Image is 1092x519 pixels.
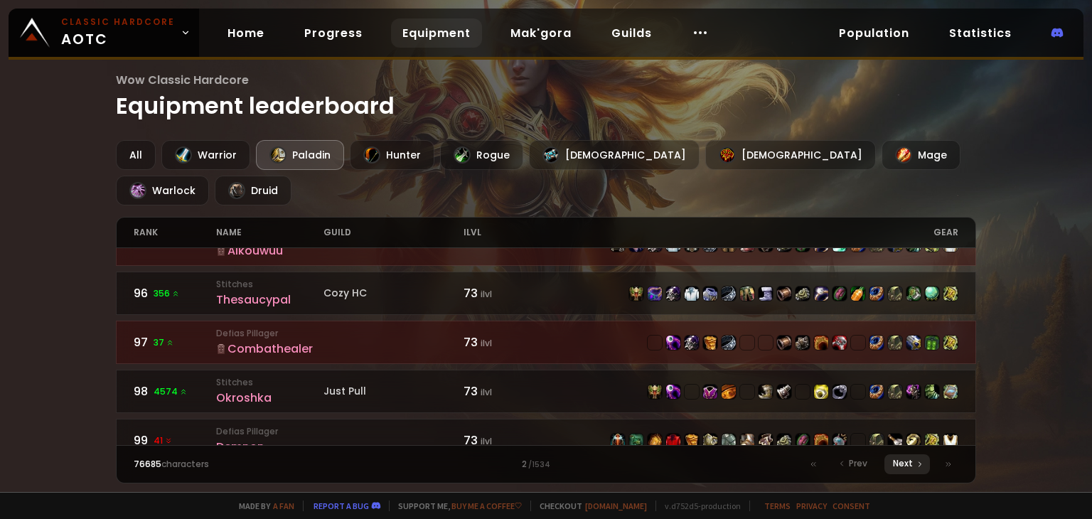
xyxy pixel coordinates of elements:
[759,336,773,350] img: item-20265
[350,140,434,170] div: Hunter
[796,287,810,301] img: item-20264
[464,333,546,351] div: 73
[481,386,492,398] small: ilvl
[888,336,902,350] img: item-18510
[61,16,175,28] small: Classic Hardcore
[648,385,662,399] img: item-21669
[648,336,662,350] img: item-23035
[600,18,663,48] a: Guilds
[740,385,754,399] img: item-20266
[134,284,216,302] div: 96
[116,140,156,170] div: All
[666,434,680,448] img: item-4330
[161,140,250,170] div: Warrior
[116,176,209,205] div: Warlock
[740,287,754,301] img: item-19385
[666,385,680,399] img: item-19885
[216,438,323,456] div: Demnon
[814,385,828,399] img: item-22681
[273,501,294,511] a: a fan
[828,18,921,48] a: Population
[833,336,847,350] img: item-19140
[134,218,216,247] div: rank
[906,434,921,448] img: item-19348
[938,18,1023,48] a: Statistics
[216,327,323,340] small: Defias Pillager
[389,501,522,511] span: Support me,
[154,287,180,300] span: 356
[116,71,976,123] h1: Equipment leaderboard
[685,434,699,448] img: item-16958
[464,218,546,247] div: ilvl
[116,370,976,413] a: 984574 StitchesOkroshkaJust Pull73 ilvlitem-21669item-19885item-23667item-21499item-21609item-202...
[851,434,865,448] img: item-19812
[796,501,827,511] a: Privacy
[882,140,960,170] div: Mage
[323,286,464,301] div: Cozy HC
[888,287,902,301] img: item-18510
[796,385,810,399] img: item-21889
[655,501,741,511] span: v. d752d5 - production
[323,218,464,247] div: guild
[464,284,546,302] div: 73
[849,457,867,470] span: Prev
[134,333,216,351] div: 97
[314,501,369,511] a: Report a bug
[629,434,643,448] img: item-21507
[481,288,492,300] small: ilvl
[943,336,958,350] img: item-23201
[216,242,323,259] div: Alkouwuu
[134,458,340,471] div: characters
[481,435,492,447] small: ilvl
[703,287,717,301] img: item-13346
[154,434,173,447] span: 41
[666,287,680,301] img: item-22429
[833,385,847,399] img: item-16058
[528,459,550,471] small: / 1534
[216,376,323,389] small: Stitches
[216,18,276,48] a: Home
[764,501,791,511] a: Terms
[777,434,791,448] img: item-20264
[481,337,492,349] small: ilvl
[464,432,546,449] div: 73
[134,432,216,449] div: 99
[230,501,294,511] span: Made by
[154,385,188,398] span: 4574
[833,501,870,511] a: Consent
[629,287,643,301] img: item-21669
[925,287,939,301] img: item-18523
[116,321,976,364] a: 9737 Defias PillagerCombathealer73 ilvlitem-23035item-19885item-22429item-16853item-22431item-202...
[722,336,736,350] img: item-22431
[134,458,161,470] span: 76685
[685,385,699,399] img: item-23667
[796,434,810,448] img: item-21620
[906,385,921,399] img: item-22988
[851,336,865,350] img: item-18472
[134,382,216,400] div: 98
[116,272,976,315] a: 96356 StitchesThesaucypalCozy HC73 ilvlitem-21669item-23036item-22429item-6795item-13346item-2243...
[703,336,717,350] img: item-16853
[323,384,464,399] div: Just Pull
[703,385,717,399] img: item-21499
[777,336,791,350] img: item-22424
[943,287,958,301] img: item-23201
[216,291,323,309] div: Thesaucypal
[777,287,791,301] img: item-22424
[391,18,482,48] a: Equipment
[648,434,662,448] img: item-16953
[216,340,323,358] div: Combathealer
[869,385,884,399] img: item-12930
[906,336,921,350] img: item-17103
[759,287,773,301] img: item-19437
[666,336,680,350] img: item-19885
[925,336,939,350] img: item-23075
[9,9,199,57] a: Classic HardcoreAOTC
[722,287,736,301] img: item-22431
[451,501,522,511] a: Buy me a coffee
[546,218,958,247] div: gear
[888,385,902,399] img: item-18510
[925,434,939,448] img: item-23201
[216,218,323,247] div: name
[293,18,374,48] a: Progress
